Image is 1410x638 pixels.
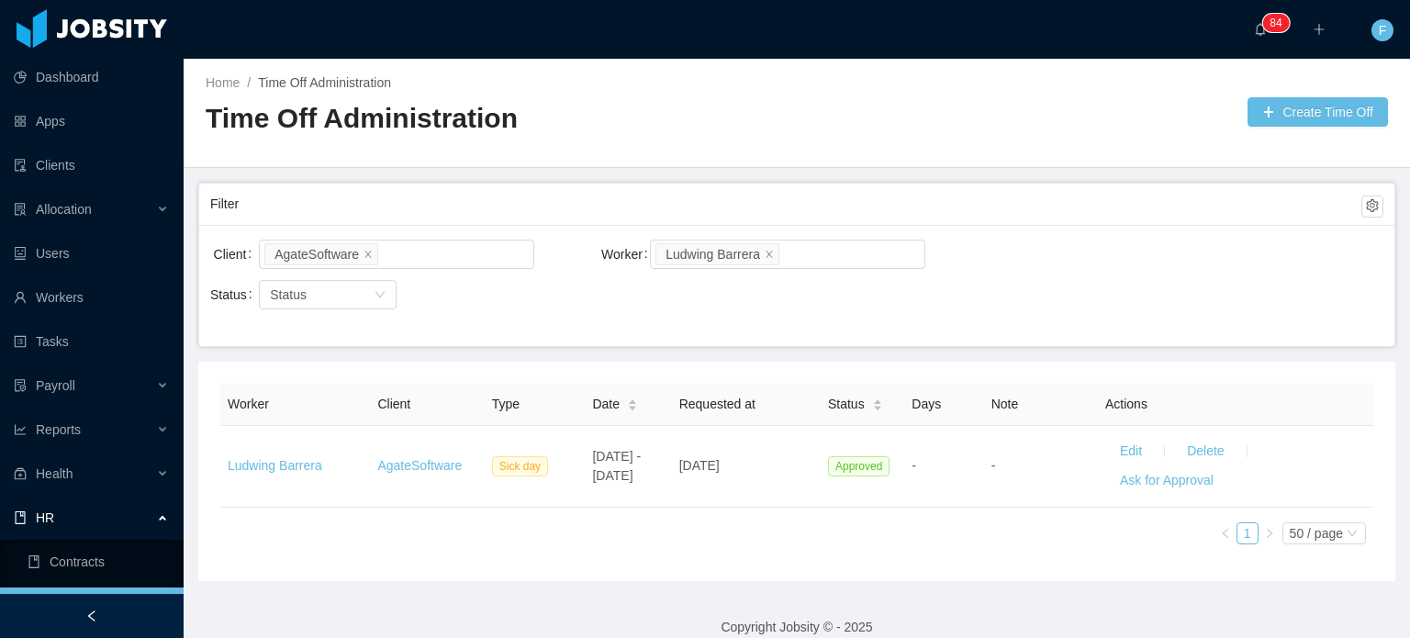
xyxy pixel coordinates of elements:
[228,397,269,411] span: Worker
[1172,437,1238,466] button: Delete
[36,422,81,437] span: Reports
[1347,528,1358,541] i: icon: down
[364,249,373,260] i: icon: close
[14,379,27,392] i: icon: file-protect
[228,458,322,473] a: Ludwing Barrera
[1290,523,1343,543] div: 50 / page
[1259,522,1281,544] li: Next Page
[1248,97,1388,127] button: icon: plusCreate Time Off
[258,75,391,90] a: Time Off Administration
[270,287,307,302] span: Status
[679,458,720,473] span: [DATE]
[206,75,240,90] a: Home
[14,203,27,216] i: icon: solution
[36,378,75,393] span: Payroll
[679,397,755,411] span: Requested at
[14,103,169,140] a: icon: appstoreApps
[377,458,462,473] a: AgateSoftware
[1254,23,1267,36] i: icon: bell
[1214,522,1237,544] li: Previous Page
[592,449,641,483] span: [DATE] - [DATE]
[666,244,760,264] div: Ludwing Barrera
[1313,23,1326,36] i: icon: plus
[14,59,169,95] a: icon: pie-chartDashboard
[592,395,620,414] span: Date
[492,397,520,411] span: Type
[14,511,27,524] i: icon: book
[492,456,548,476] span: Sick day
[1105,437,1157,466] button: Edit
[1220,528,1231,539] i: icon: left
[628,404,638,409] i: icon: caret-down
[872,397,882,402] i: icon: caret-up
[991,458,996,473] span: -
[377,397,410,411] span: Client
[872,397,883,409] div: Sort
[247,75,251,90] span: /
[655,243,779,265] li: Ludwing Barrera
[765,249,774,260] i: icon: close
[214,247,260,262] label: Client
[206,100,797,138] h2: Time Off Administration
[872,404,882,409] i: icon: caret-down
[1264,528,1275,539] i: icon: right
[28,543,169,580] a: icon: bookContracts
[1262,14,1289,32] sup: 84
[1361,196,1383,218] button: icon: setting
[1105,397,1147,411] span: Actions
[628,397,638,402] i: icon: caret-up
[14,279,169,316] a: icon: userWorkers
[912,458,916,473] span: -
[1237,523,1258,543] a: 1
[1105,466,1228,496] button: Ask for Approval
[1237,522,1259,544] li: 1
[14,147,169,184] a: icon: auditClients
[783,243,793,265] input: Worker
[36,510,54,525] span: HR
[14,235,169,272] a: icon: robotUsers
[210,287,260,302] label: Status
[210,187,1361,221] div: Filter
[14,323,169,360] a: icon: profileTasks
[601,247,655,262] label: Worker
[14,423,27,436] i: icon: line-chart
[1276,14,1282,32] p: 4
[36,202,92,217] span: Allocation
[264,243,378,265] li: AgateSoftware
[912,397,941,411] span: Days
[36,466,73,481] span: Health
[274,244,359,264] div: AgateSoftware
[828,456,890,476] span: Approved
[382,243,392,265] input: Client
[627,397,638,409] div: Sort
[14,467,27,480] i: icon: medicine-box
[1270,14,1276,32] p: 8
[991,397,1019,411] span: Note
[1379,19,1387,41] span: F
[28,588,169,624] a: icon: profile
[828,395,865,414] span: Status
[375,289,386,302] i: icon: down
